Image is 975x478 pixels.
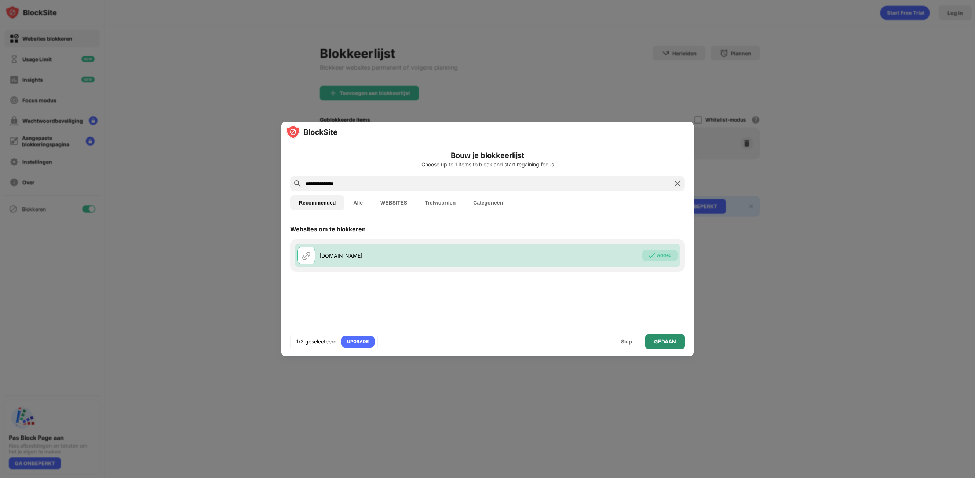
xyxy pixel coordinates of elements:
button: Categorieën [464,195,512,210]
div: [DOMAIN_NAME] [319,252,487,260]
div: Choose up to 1 items to block and start regaining focus [290,162,685,168]
div: Skip [621,339,632,345]
img: logo-blocksite.svg [286,125,337,139]
img: search-close [673,179,682,188]
div: Websites om te blokkeren [290,225,366,233]
img: search.svg [293,179,302,188]
h6: Bouw je blokkeerlijst [290,150,685,161]
button: Trefwoorden [416,195,464,210]
button: Recommended [290,195,344,210]
img: url.svg [302,251,311,260]
div: UPGRADE [347,338,369,345]
div: 1/2 geselecteerd [296,338,337,345]
button: WEBSITES [372,195,416,210]
button: Alle [344,195,372,210]
div: Added [657,252,672,259]
div: GEDAAN [654,339,676,345]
